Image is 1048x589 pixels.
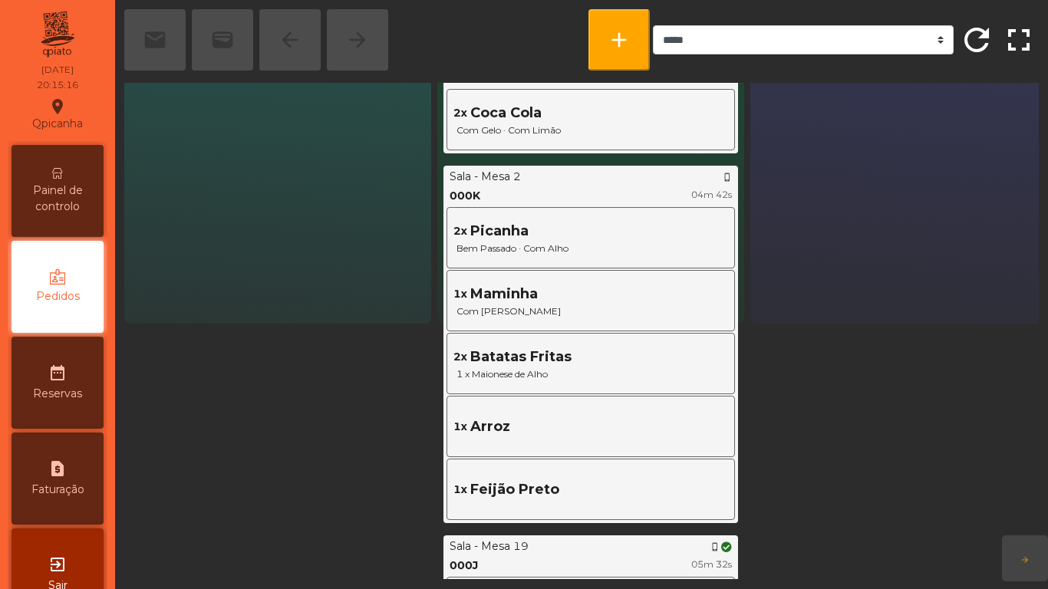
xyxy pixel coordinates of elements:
button: fullscreen [1000,9,1039,71]
div: Mesa 2 [481,169,521,185]
span: Reservas [33,386,82,402]
div: Sala - [450,538,478,554]
div: Sala - [450,169,478,185]
span: Faturação [31,482,84,498]
div: Mesa 19 [481,538,529,554]
span: 1 x Maionese de Alho [453,367,728,381]
span: phone_iphone [723,173,732,182]
div: [DATE] [41,63,74,77]
span: Coca Cola [470,103,542,123]
span: Com [PERSON_NAME] [453,304,728,318]
span: Batatas Fritas [470,347,572,367]
i: date_range [48,364,67,382]
div: 20:15:16 [37,78,78,92]
span: Bem Passado · Com Alho [453,242,728,255]
span: refresh [958,21,995,58]
button: add [588,9,650,71]
button: refresh [957,9,996,71]
i: exit_to_app [48,555,67,574]
div: 000K [450,188,480,204]
img: qpiato [38,8,76,61]
span: 2x [453,105,467,121]
span: 2x [453,223,467,239]
span: Com Gelo · Com Limão [453,123,728,137]
span: Arroz [470,416,510,437]
span: 05m 32s [691,558,732,570]
span: 2x [453,349,467,365]
span: arrow_forward [1020,555,1030,564]
span: Maminha [470,284,538,304]
span: 1x [453,482,467,498]
div: 000J [450,558,478,574]
span: Painel de controlo [15,183,100,215]
span: add [607,28,631,52]
i: request_page [48,459,67,478]
span: 1x [453,419,467,435]
span: fullscreen [1000,21,1037,58]
span: Pedidos [36,288,80,304]
button: arrow_forward [1002,535,1048,581]
span: Picanha [470,221,529,242]
span: 04m 42s [691,189,732,200]
div: Qpicanha [32,95,83,133]
span: phone_iphone [710,542,720,551]
span: Feijão Preto [470,479,559,500]
i: location_on [48,97,67,116]
span: 1x [453,286,467,302]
